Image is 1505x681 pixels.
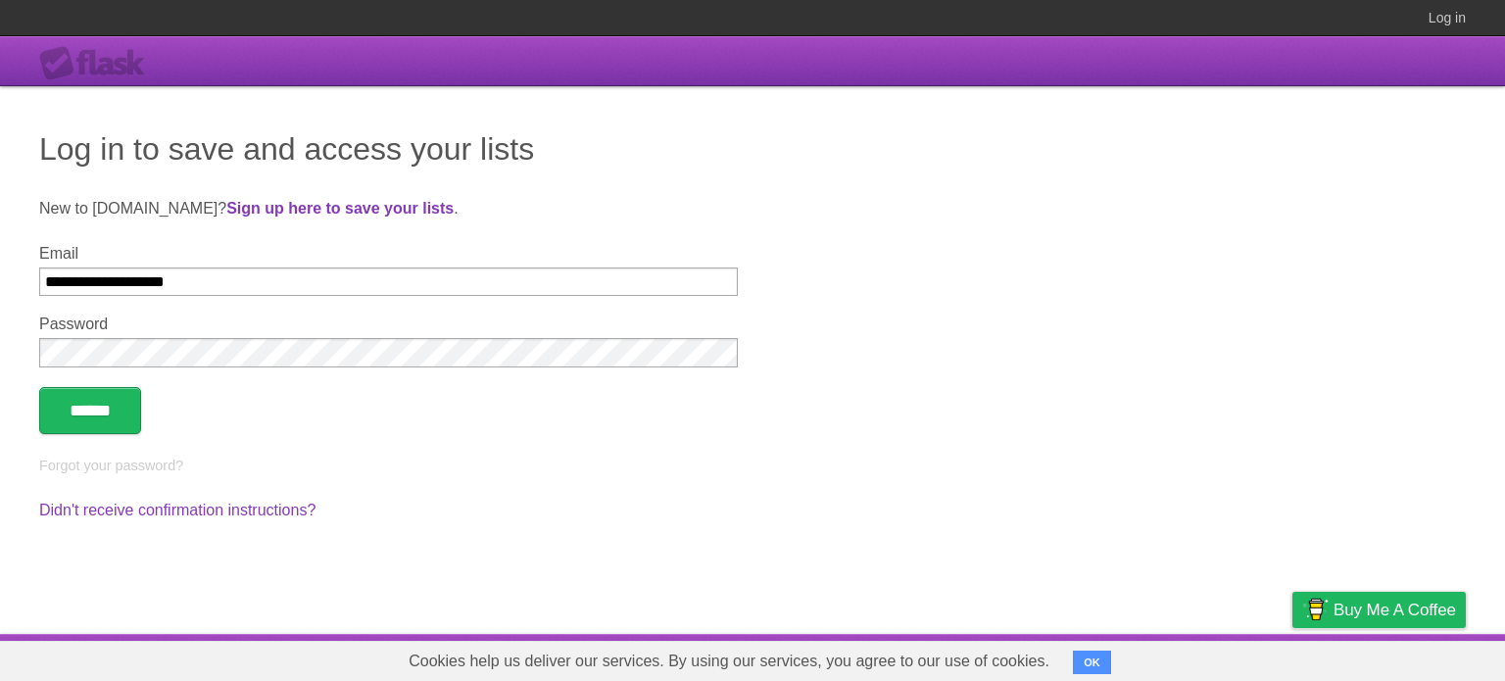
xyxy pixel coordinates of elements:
a: About [1032,639,1073,676]
button: OK [1073,651,1111,674]
h1: Log in to save and access your lists [39,125,1466,172]
a: Forgot your password? [39,458,183,473]
a: Developers [1096,639,1176,676]
label: Email [39,245,738,263]
a: Buy me a coffee [1292,592,1466,628]
a: Terms [1200,639,1243,676]
a: Suggest a feature [1342,639,1466,676]
a: Didn't receive confirmation instructions? [39,502,316,518]
img: Buy me a coffee [1302,593,1329,626]
p: New to [DOMAIN_NAME]? . [39,197,1466,220]
a: Privacy [1267,639,1318,676]
label: Password [39,316,738,333]
div: Flask [39,46,157,81]
span: Cookies help us deliver our services. By using our services, you agree to our use of cookies. [389,642,1069,681]
span: Buy me a coffee [1334,593,1456,627]
a: Sign up here to save your lists [226,200,454,217]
